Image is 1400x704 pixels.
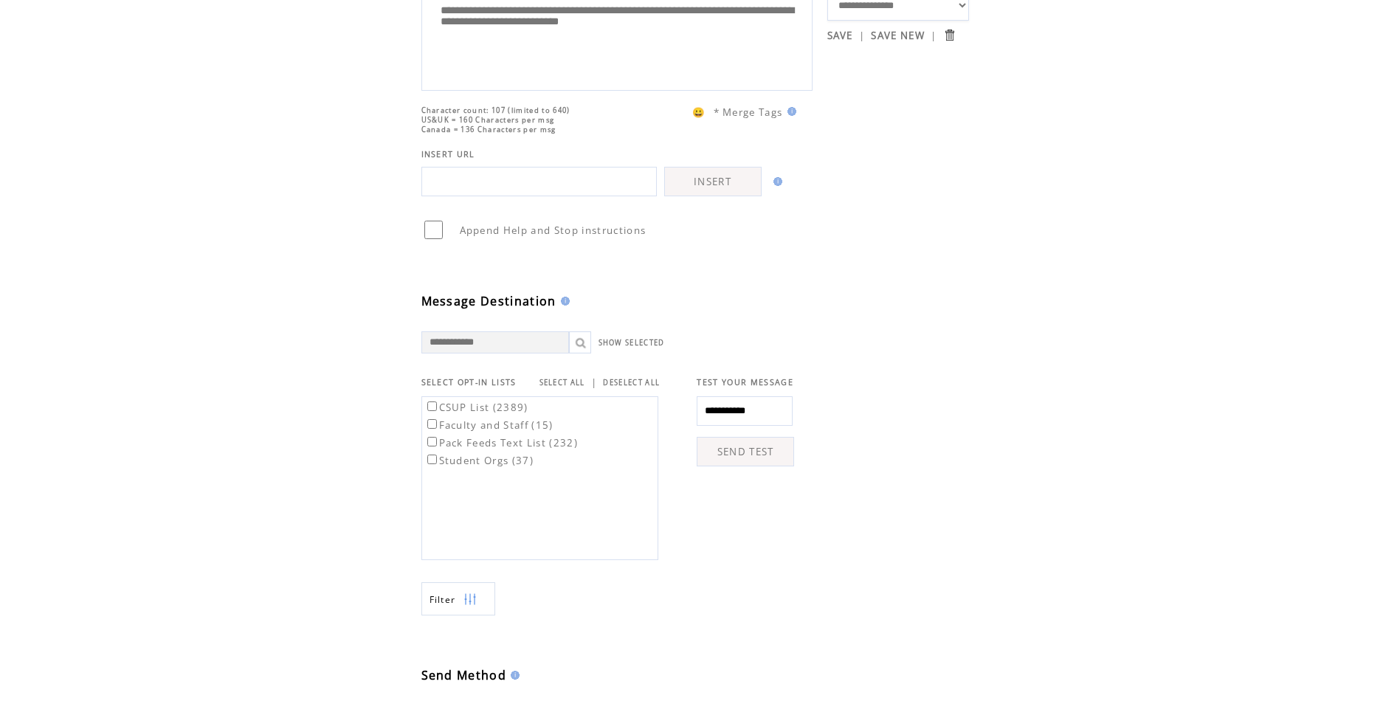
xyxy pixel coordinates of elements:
[421,582,495,615] a: Filter
[539,378,585,387] a: SELECT ALL
[421,106,570,115] span: Character count: 107 (limited to 640)
[427,455,437,464] input: Student Orgs (37)
[769,177,782,186] img: help.gif
[424,454,534,467] label: Student Orgs (37)
[421,667,507,683] span: Send Method
[599,338,665,348] a: SHOW SELECTED
[942,28,956,42] input: Submit
[421,125,556,134] span: Canada = 136 Characters per msg
[931,29,937,42] span: |
[664,167,762,196] a: INSERT
[591,376,597,389] span: |
[427,401,437,411] input: CSUP List (2389)
[424,436,579,449] label: Pack Feeds Text List (232)
[430,593,456,606] span: Show filters
[424,401,528,414] label: CSUP List (2389)
[421,149,475,159] span: INSERT URL
[427,437,437,446] input: Pack Feeds Text List (232)
[421,115,555,125] span: US&UK = 160 Characters per msg
[506,671,520,680] img: help.gif
[827,29,853,42] a: SAVE
[871,29,925,42] a: SAVE NEW
[421,293,556,309] span: Message Destination
[427,419,437,429] input: Faculty and Staff (15)
[783,107,796,116] img: help.gif
[424,418,554,432] label: Faculty and Staff (15)
[692,106,706,119] span: 😀
[714,106,783,119] span: * Merge Tags
[697,377,793,387] span: TEST YOUR MESSAGE
[460,224,646,237] span: Append Help and Stop instructions
[421,377,517,387] span: SELECT OPT-IN LISTS
[697,437,794,466] a: SEND TEST
[603,378,660,387] a: DESELECT ALL
[556,297,570,306] img: help.gif
[463,583,477,616] img: filters.png
[859,29,865,42] span: |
